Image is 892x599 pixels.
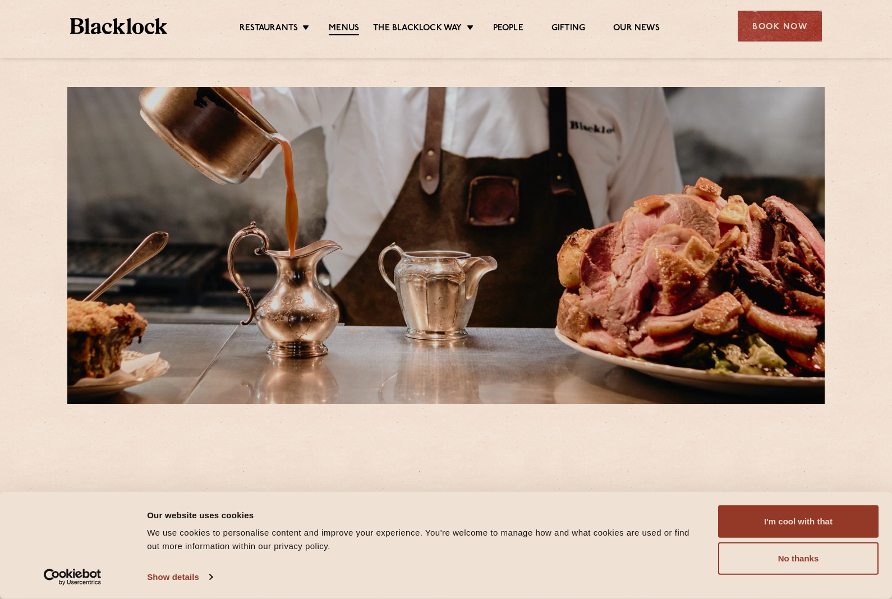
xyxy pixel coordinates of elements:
[329,23,359,35] a: Menus
[738,11,822,42] div: Book Now
[493,23,523,34] a: People
[613,23,660,34] a: Our News
[718,542,879,575] button: No thanks
[70,18,167,34] img: BL_Textured_Logo-footer-cropped.svg
[147,508,693,522] div: Our website uses cookies
[718,505,879,538] button: I'm cool with that
[373,23,462,34] a: The Blacklock Way
[551,23,585,34] a: Gifting
[24,569,122,586] a: Usercentrics Cookiebot - opens in a new window
[240,23,298,34] a: Restaurants
[147,569,212,586] a: Show details
[147,526,693,553] div: We use cookies to personalise content and improve your experience. You're welcome to manage how a...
